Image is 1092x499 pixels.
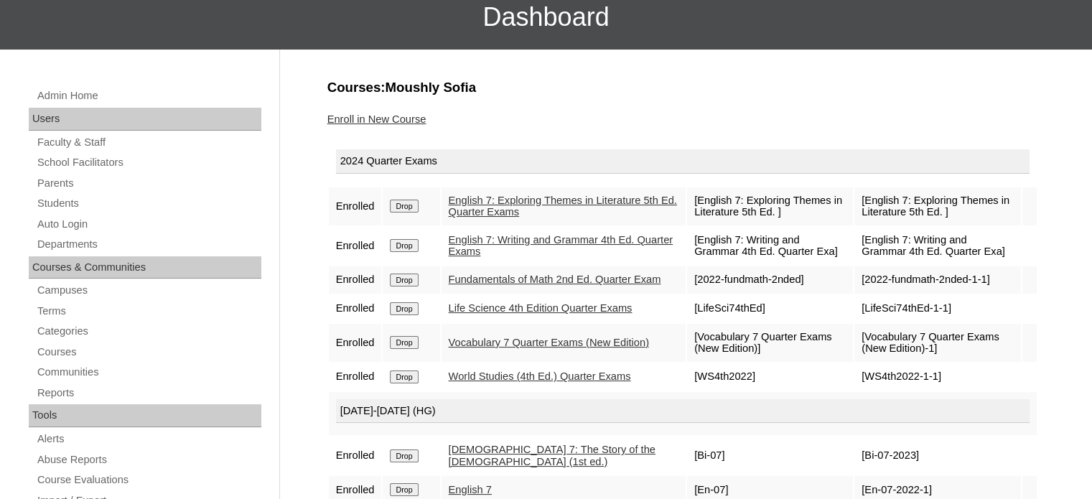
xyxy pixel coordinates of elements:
[854,187,1020,225] td: [English 7: Exploring Themes in Literature 5th Ed. ]
[687,324,853,362] td: [Vocabulary 7 Quarter Exams (New Edition)]
[36,87,261,105] a: Admin Home
[329,324,382,362] td: Enrolled
[390,302,418,315] input: Drop
[449,195,677,218] a: English 7: Exploring Themes in Literature 5th Ed. Quarter Exams
[390,200,418,213] input: Drop
[854,437,1020,475] td: [Bi-07-2023]
[29,256,261,279] div: Courses & Communities
[854,227,1020,265] td: [English 7: Writing and Grammar 4th Ed. Quarter Exa]
[687,295,853,322] td: [LifeSci74thEd]
[854,363,1020,391] td: [WS4th2022-1-1]
[36,363,261,381] a: Communities
[449,337,649,348] a: Vocabulary 7 Quarter Exams (New Edition)
[390,336,418,349] input: Drop
[390,274,418,286] input: Drop
[36,195,261,213] a: Students
[36,343,261,361] a: Courses
[36,154,261,172] a: School Facilitators
[29,404,261,427] div: Tools
[329,227,382,265] td: Enrolled
[329,295,382,322] td: Enrolled
[336,399,1030,424] div: [DATE]-[DATE] (HG)
[854,324,1020,362] td: [Vocabulary 7 Quarter Exams (New Edition)-1]
[36,384,261,402] a: Reports
[36,322,261,340] a: Categories
[390,370,418,383] input: Drop
[336,149,1030,174] div: 2024 Quarter Exams
[390,239,418,252] input: Drop
[449,274,661,285] a: Fundamentals of Math 2nd Ed. Quarter Exam
[687,363,853,391] td: [WS4th2022]
[329,266,382,294] td: Enrolled
[449,302,633,314] a: Life Science 4th Edition Quarter Exams
[449,484,492,495] a: English 7
[327,113,426,125] a: Enroll in New Course
[687,227,853,265] td: [English 7: Writing and Grammar 4th Ed. Quarter Exa]
[329,363,382,391] td: Enrolled
[687,437,853,475] td: [Bi-07]
[36,302,261,320] a: Terms
[36,134,261,151] a: Faculty & Staff
[36,451,261,469] a: Abuse Reports
[449,234,673,258] a: English 7: Writing and Grammar 4th Ed. Quarter Exams
[390,483,418,496] input: Drop
[449,444,655,467] a: [DEMOGRAPHIC_DATA] 7: The Story of the [DEMOGRAPHIC_DATA] (1st ed.)
[36,174,261,192] a: Parents
[329,437,382,475] td: Enrolled
[687,266,853,294] td: [2022-fundmath-2nded]
[36,215,261,233] a: Auto Login
[327,78,1038,97] h3: Courses:Moushly Sofia
[36,430,261,448] a: Alerts
[390,449,418,462] input: Drop
[329,187,382,225] td: Enrolled
[854,295,1020,322] td: [LifeSci74thEd-1-1]
[687,187,853,225] td: [English 7: Exploring Themes in Literature 5th Ed. ]
[36,471,261,489] a: Course Evaluations
[449,370,631,382] a: World Studies (4th Ed.) Quarter Exams
[29,108,261,131] div: Users
[36,235,261,253] a: Departments
[36,281,261,299] a: Campuses
[854,266,1020,294] td: [2022-fundmath-2nded-1-1]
